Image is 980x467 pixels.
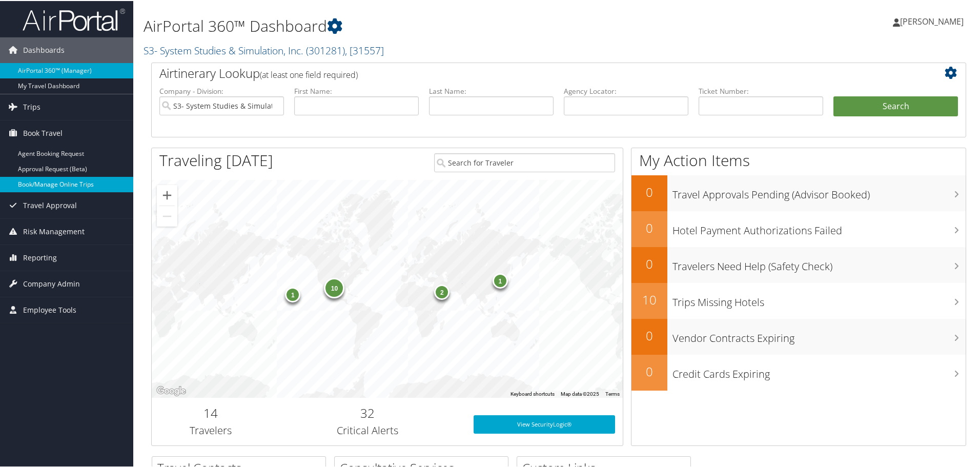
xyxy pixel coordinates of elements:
label: Last Name: [429,85,554,95]
h3: Critical Alerts [277,422,458,437]
span: Risk Management [23,218,85,243]
button: Zoom out [157,205,177,226]
h2: 14 [159,403,262,421]
span: Book Travel [23,119,63,145]
button: Zoom in [157,184,177,205]
h1: Traveling [DATE] [159,149,273,170]
h3: Travel Approvals Pending (Advisor Booked) [672,181,966,201]
h2: 0 [631,362,667,379]
span: Company Admin [23,270,80,296]
label: First Name: [294,85,419,95]
h2: 10 [631,290,667,308]
div: 2 [434,283,450,298]
h3: Trips Missing Hotels [672,289,966,309]
h3: Travelers [159,422,262,437]
img: Google [154,383,188,397]
span: Reporting [23,244,57,270]
div: 1 [285,286,300,301]
div: 10 [324,277,344,297]
a: 10Trips Missing Hotels [631,282,966,318]
h3: Credit Cards Expiring [672,361,966,380]
button: Keyboard shortcuts [511,390,555,397]
h3: Travelers Need Help (Safety Check) [672,253,966,273]
h2: 32 [277,403,458,421]
span: Employee Tools [23,296,76,322]
a: S3- System Studies & Simulation, Inc. [144,43,384,56]
a: 0Vendor Contracts Expiring [631,318,966,354]
h1: My Action Items [631,149,966,170]
a: View SecurityLogic® [474,414,615,433]
input: Search for Traveler [434,152,615,171]
h2: Airtinerary Lookup [159,64,890,81]
h1: AirPortal 360™ Dashboard [144,14,697,36]
a: 0Travelers Need Help (Safety Check) [631,246,966,282]
a: 0Hotel Payment Authorizations Failed [631,210,966,246]
span: Trips [23,93,40,119]
span: , [ 31557 ] [345,43,384,56]
label: Agency Locator: [564,85,688,95]
a: 0Travel Approvals Pending (Advisor Booked) [631,174,966,210]
a: Open this area in Google Maps (opens a new window) [154,383,188,397]
a: [PERSON_NAME] [893,5,974,36]
h3: Vendor Contracts Expiring [672,325,966,344]
h2: 0 [631,326,667,343]
label: Ticket Number: [699,85,823,95]
h2: 0 [631,182,667,200]
a: Terms (opens in new tab) [605,390,620,396]
h3: Hotel Payment Authorizations Failed [672,217,966,237]
label: Company - Division: [159,85,284,95]
span: Map data ©2025 [561,390,599,396]
button: Search [833,95,958,116]
a: 0Credit Cards Expiring [631,354,966,390]
img: airportal-logo.png [23,7,125,31]
span: (at least one field required) [260,68,358,79]
h2: 0 [631,218,667,236]
div: 1 [492,272,507,288]
span: Dashboards [23,36,65,62]
span: ( 301281 ) [306,43,345,56]
span: Travel Approval [23,192,77,217]
span: [PERSON_NAME] [900,15,964,26]
h2: 0 [631,254,667,272]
